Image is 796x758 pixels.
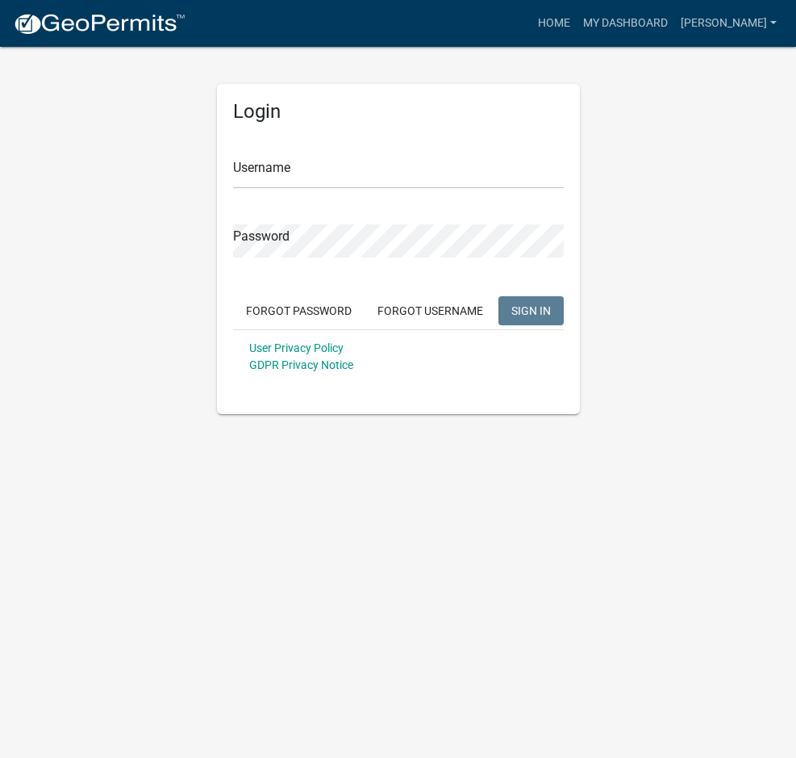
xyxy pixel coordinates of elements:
[577,8,674,39] a: My Dashboard
[531,8,577,39] a: Home
[249,358,353,371] a: GDPR Privacy Notice
[511,304,551,316] span: SIGN IN
[365,296,496,325] button: Forgot Username
[233,100,564,124] h5: Login
[233,296,365,325] button: Forgot Password
[674,8,783,39] a: [PERSON_NAME]
[249,341,344,354] a: User Privacy Policy
[498,296,564,325] button: SIGN IN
